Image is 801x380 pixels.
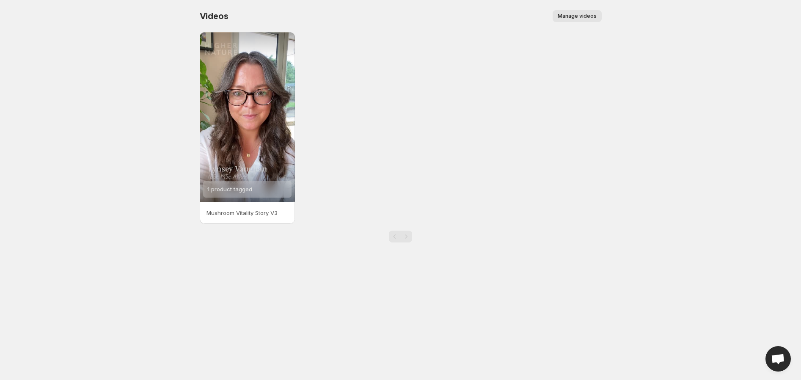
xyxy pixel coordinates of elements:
a: Open chat [765,346,791,372]
p: Mushroom Vitality Story V3 [206,209,289,217]
span: Manage videos [558,13,597,19]
button: Manage videos [553,10,602,22]
span: 1 product tagged [207,186,252,193]
span: Videos [200,11,228,21]
nav: Pagination [389,231,412,242]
